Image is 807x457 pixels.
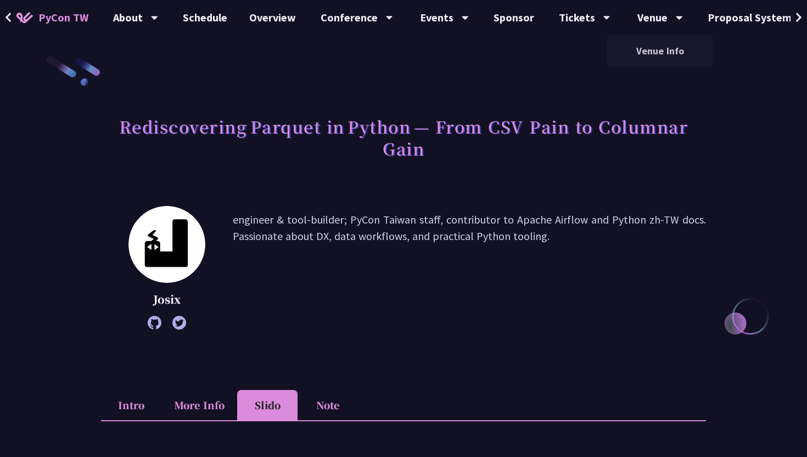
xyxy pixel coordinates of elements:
span: PyCon TW [38,9,88,26]
a: Venue Info [607,38,713,64]
a: PyCon TW [5,4,99,31]
p: Josix [128,291,205,308]
h1: Rediscovering Parquet in Python — From CSV Pain to Columnar Gain [101,110,706,165]
li: Note [298,390,358,420]
li: Slido [237,390,298,420]
img: Home icon of PyCon TW 2025 [16,12,33,23]
p: engineer & tool-builder; PyCon Taiwan staff, contributor to Apache Airflow and Python zh-TW docs.... [233,211,706,324]
img: Josix [128,206,205,283]
li: Intro [101,390,161,420]
li: More Info [161,390,237,420]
